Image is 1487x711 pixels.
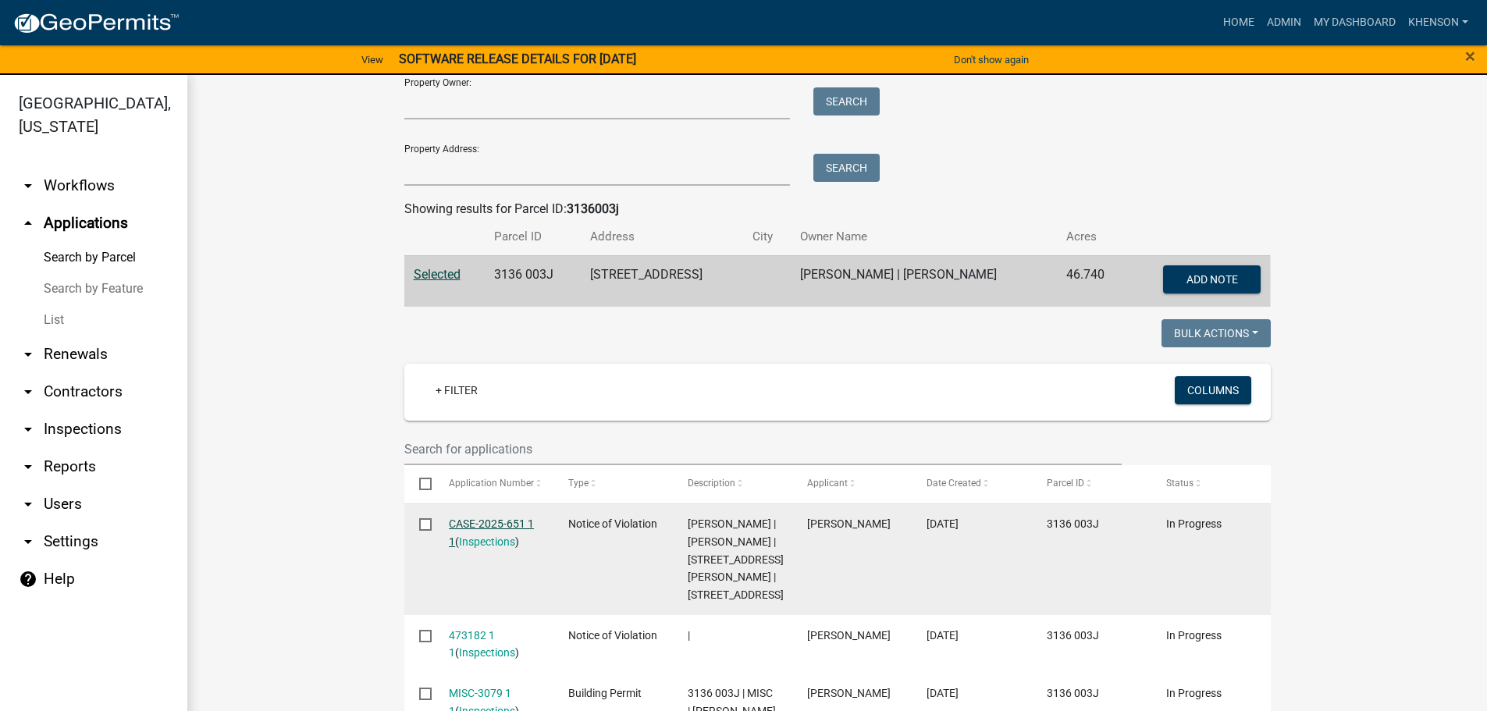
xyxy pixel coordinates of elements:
span: In Progress [1166,687,1222,699]
div: Showing results for Parcel ID: [404,200,1271,219]
td: [STREET_ADDRESS] [581,255,742,307]
td: 3136 003J [485,255,581,307]
th: Address [581,219,742,255]
span: 09/04/2025 [927,517,959,530]
button: Columns [1175,376,1251,404]
div: ( ) [449,627,539,663]
i: arrow_drop_down [19,382,37,401]
span: Applicant [807,478,848,489]
span: Karen Henson [807,629,891,642]
i: arrow_drop_down [19,345,37,364]
i: arrow_drop_up [19,214,37,233]
span: Notice of Violation [568,517,657,530]
button: Don't show again [948,47,1035,73]
div: ( ) [449,515,539,551]
i: arrow_drop_down [19,457,37,476]
a: Inspections [459,646,515,659]
datatable-header-cell: Description [673,465,792,503]
span: 3136 003J [1047,629,1099,642]
datatable-header-cell: Type [553,465,673,503]
button: Add Note [1163,265,1261,293]
i: help [19,570,37,588]
a: 473182 1 1 [449,629,495,659]
datatable-header-cell: Date Created [912,465,1031,503]
span: STEVE DANGELO [807,687,891,699]
span: Type [568,478,589,489]
span: Karen Henson [807,517,891,530]
span: In Progress [1166,517,1222,530]
datatable-header-cell: Application Number [434,465,553,503]
a: khenson [1402,8,1475,37]
i: arrow_drop_down [19,176,37,195]
span: Application Number [449,478,534,489]
span: 3136 003J [1047,687,1099,699]
a: Home [1217,8,1261,37]
span: In Progress [1166,629,1222,642]
button: Search [813,87,880,116]
i: arrow_drop_down [19,420,37,439]
span: Notice of Violation [568,629,657,642]
a: CASE-2025-651 1 1 [449,517,534,548]
a: Selected [414,267,461,282]
span: STEVEN M D'ANGELO | D'ANGELO REBECCA V | 263 LAUREL TOP RIDGE | ELLIJAY, GA 30536 | 263 LAUREL TO... [688,517,784,601]
span: Status [1166,478,1194,489]
span: 3136 003J [1047,517,1099,530]
span: Description [688,478,735,489]
input: Search for applications [404,433,1122,465]
datatable-header-cell: Status [1151,465,1270,503]
td: [PERSON_NAME] | [PERSON_NAME] [791,255,1056,307]
strong: 3136003j [567,201,619,216]
strong: SOFTWARE RELEASE DETAILS FOR [DATE] [399,52,636,66]
datatable-header-cell: Applicant [792,465,912,503]
span: Building Permit [568,687,642,699]
a: Inspections [459,535,515,548]
span: 03/12/2025 [927,687,959,699]
th: Owner Name [791,219,1056,255]
th: Parcel ID [485,219,581,255]
i: arrow_drop_down [19,495,37,514]
datatable-header-cell: Select [404,465,434,503]
a: Admin [1261,8,1307,37]
span: × [1465,45,1475,67]
button: Bulk Actions [1161,319,1271,347]
button: Close [1465,47,1475,66]
a: + Filter [423,376,490,404]
button: Search [813,154,880,182]
span: Date Created [927,478,981,489]
td: 46.740 [1057,255,1127,307]
th: Acres [1057,219,1127,255]
span: 09/03/2025 [927,629,959,642]
span: Parcel ID [1047,478,1084,489]
th: City [743,219,792,255]
datatable-header-cell: Parcel ID [1031,465,1151,503]
a: View [355,47,390,73]
span: | [688,629,690,642]
a: My Dashboard [1307,8,1402,37]
i: arrow_drop_down [19,532,37,551]
span: Add Note [1186,272,1238,285]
